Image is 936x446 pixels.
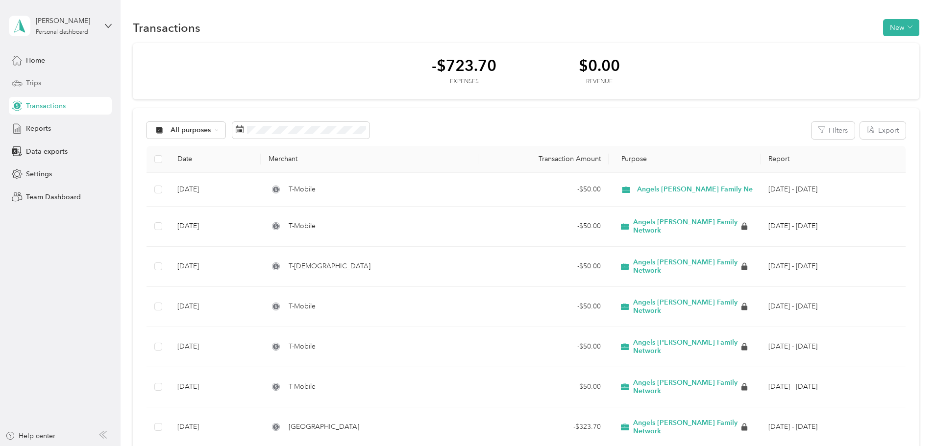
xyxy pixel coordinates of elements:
td: [DATE] [170,327,261,367]
td: [DATE] [170,247,261,287]
th: Report [761,146,906,173]
div: [PERSON_NAME] [36,16,97,26]
span: Transactions [26,101,66,111]
td: [DATE] [170,173,261,207]
td: [DATE] [170,367,261,407]
td: [DATE] [170,287,261,327]
div: Revenue [579,77,620,86]
span: T-Mobile [289,221,316,232]
span: All purposes [171,127,211,134]
span: Settings [26,169,52,179]
span: Data exports [26,146,68,157]
th: Merchant [261,146,478,173]
span: T-Mobile [289,381,316,392]
span: Angels [PERSON_NAME] Family Network [633,378,739,396]
span: T-Mobile [289,301,316,312]
div: -$723.70 [432,57,496,74]
span: Purpose [616,155,647,163]
span: Angels [PERSON_NAME] Family Network [633,258,739,275]
span: Reports [26,123,51,134]
span: Angels [PERSON_NAME] Family Network [633,298,739,315]
div: - $50.00 [486,261,601,272]
span: Angels [PERSON_NAME] Family Network [633,419,739,436]
span: T-[DEMOGRAPHIC_DATA] [289,261,370,272]
div: - $50.00 [486,381,601,392]
span: T-Mobile [289,184,316,195]
span: Team Dashboard [26,192,81,202]
span: Angels [PERSON_NAME] Family Network [633,218,739,235]
td: May 1 - 31, 2025 [761,287,906,327]
iframe: Everlance-gr Chat Button Frame [881,391,936,446]
h1: Transactions [133,23,200,33]
td: [DATE] [170,207,261,247]
td: Jun 1 - 30, 2025 [761,247,906,287]
div: - $50.00 [486,221,601,232]
div: Personal dashboard [36,29,88,35]
th: Transaction Amount [478,146,609,173]
td: Jul 1 - 31, 2025 [761,207,906,247]
th: Date [170,146,261,173]
div: - $50.00 [486,341,601,352]
div: Expenses [432,77,496,86]
div: - $50.00 [486,184,601,195]
div: - $323.70 [486,422,601,432]
span: T-Mobile [289,341,316,352]
button: Export [860,122,906,139]
button: Filters [812,122,855,139]
span: [GEOGRAPHIC_DATA] [289,422,359,432]
button: Help center [5,431,55,441]
span: Trips [26,78,41,88]
div: $0.00 [579,57,620,74]
td: Mar 1 - 31, 2025 [761,367,906,407]
td: Apr 1 - 30, 2025 [761,327,906,367]
button: New [883,19,919,36]
div: - $50.00 [486,301,601,312]
span: Home [26,55,45,66]
span: Angels [PERSON_NAME] Family Network [633,338,739,355]
span: Angels [PERSON_NAME] Family Network [637,184,771,195]
td: Aug 1 - 31, 2025 [761,173,906,207]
